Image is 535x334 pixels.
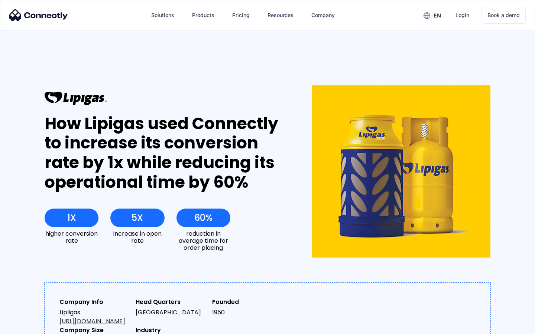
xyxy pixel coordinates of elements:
ul: Language list [15,321,45,331]
aside: Language selected: English [7,321,45,331]
a: Login [450,6,475,24]
div: Company [311,10,335,20]
div: 1950 [212,308,282,317]
div: Lipligas [59,308,130,326]
a: Book a demo [481,7,526,24]
div: Company Info [59,298,130,307]
div: en [434,10,441,21]
div: higher conversion rate [45,230,98,244]
a: [URL][DOMAIN_NAME] [59,317,125,325]
div: reduction in average time for order placing [176,230,230,252]
a: Pricing [226,6,256,24]
div: Solutions [151,10,174,20]
div: Pricing [232,10,250,20]
div: Login [455,10,469,20]
div: 1X [67,213,76,223]
div: Resources [267,10,294,20]
img: Connectly Logo [9,9,68,21]
div: Products [192,10,214,20]
div: 60% [194,213,213,223]
div: increase in open rate [110,230,164,244]
div: 5X [132,213,143,223]
div: Founded [212,298,282,307]
div: Head Quarters [136,298,206,307]
div: [GEOGRAPHIC_DATA] [136,308,206,317]
div: How Lipigas used Connectly to increase its conversion rate by 1x while reducing its operational t... [45,114,285,192]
